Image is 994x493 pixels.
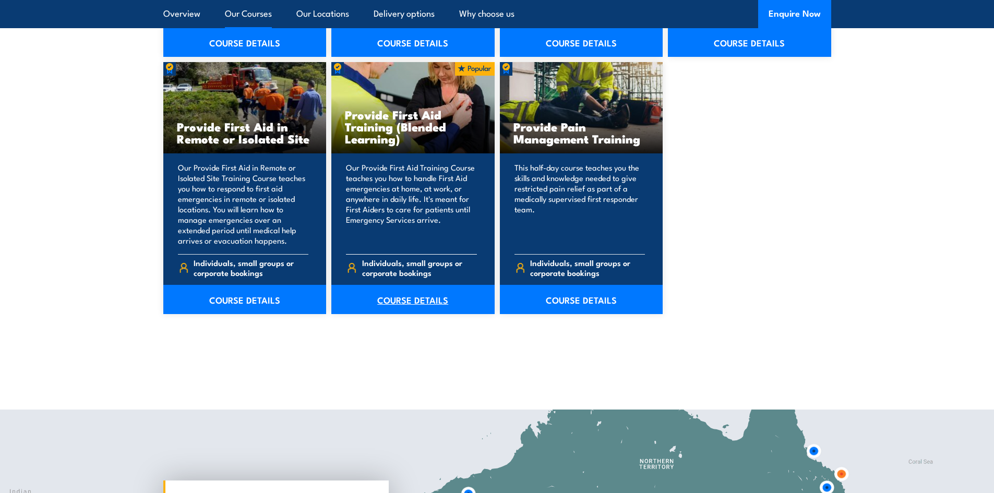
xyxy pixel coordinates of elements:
[514,162,645,246] p: This half-day course teaches you the skills and knowledge needed to give restricted pain relief a...
[530,258,645,278] span: Individuals, small groups or corporate bookings
[345,109,481,145] h3: Provide First Aid Training (Blended Learning)
[177,121,313,145] h3: Provide First Aid in Remote or Isolated Site
[500,285,663,314] a: COURSE DETAILS
[500,28,663,57] a: COURSE DETAILS
[194,258,308,278] span: Individuals, small groups or corporate bookings
[331,28,495,57] a: COURSE DETAILS
[668,28,831,57] a: COURSE DETAILS
[163,285,327,314] a: COURSE DETAILS
[163,28,327,57] a: COURSE DETAILS
[178,162,309,246] p: Our Provide First Aid in Remote or Isolated Site Training Course teaches you how to respond to fi...
[346,162,477,246] p: Our Provide First Aid Training Course teaches you how to handle First Aid emergencies at home, at...
[362,258,477,278] span: Individuals, small groups or corporate bookings
[513,121,650,145] h3: Provide Pain Management Training
[331,285,495,314] a: COURSE DETAILS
